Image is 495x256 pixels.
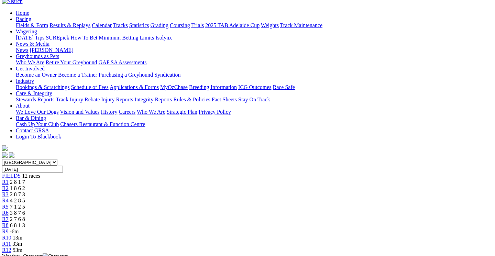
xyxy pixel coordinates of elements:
a: Strategic Plan [167,109,197,115]
a: Calendar [92,22,112,28]
span: 12 races [22,173,40,179]
span: 1 8 6 2 [10,185,25,191]
a: Breeding Information [189,84,237,90]
span: R11 [2,241,11,247]
a: Become an Owner [16,72,57,78]
a: R9 [2,229,9,234]
div: Get Involved [16,72,492,78]
a: Vision and Values [60,109,99,115]
a: Industry [16,78,34,84]
a: Get Involved [16,66,45,71]
a: Results & Replays [49,22,90,28]
img: twitter.svg [9,152,14,158]
a: Integrity Reports [134,97,172,102]
span: 13m [13,235,22,241]
a: Care & Integrity [16,90,52,96]
div: News & Media [16,47,492,53]
a: ICG Outcomes [238,84,271,90]
div: Care & Integrity [16,97,492,103]
a: 2025 TAB Adelaide Cup [205,22,260,28]
div: Racing [16,22,492,29]
span: 2 8 1 7 [10,179,25,185]
span: -6m [10,229,19,234]
a: Become a Trainer [58,72,97,78]
a: Tracks [113,22,128,28]
img: facebook.svg [2,152,8,158]
img: logo-grsa-white.png [2,145,8,151]
span: 7 1 2 5 [10,204,25,210]
a: Stay On Track [238,97,270,102]
a: Applications & Forms [110,84,159,90]
a: Fields & Form [16,22,48,28]
a: MyOzChase [160,84,188,90]
a: How To Bet [71,35,98,41]
a: Retire Your Greyhound [46,59,97,65]
a: R8 [2,222,9,228]
span: 2 7 6 8 [10,216,25,222]
a: Minimum Betting Limits [99,35,154,41]
a: R12 [2,247,11,253]
a: R7 [2,216,9,222]
a: We Love Our Dogs [16,109,58,115]
div: Industry [16,84,492,90]
a: SUREpick [46,35,69,41]
a: Trials [191,22,204,28]
a: Careers [119,109,135,115]
a: News [16,47,28,53]
a: History [101,109,117,115]
a: [DATE] Tips [16,35,44,41]
a: Login To Blackbook [16,134,61,140]
a: Racing [16,16,31,22]
a: FIELDS [2,173,21,179]
span: 4 2 8 5 [10,198,25,203]
a: Track Maintenance [280,22,322,28]
a: Statistics [129,22,149,28]
span: 6 8 1 3 [10,222,25,228]
a: GAP SA Assessments [99,59,147,65]
a: R2 [2,185,9,191]
a: Coursing [170,22,190,28]
a: Rules & Policies [173,97,210,102]
a: Isolynx [155,35,172,41]
div: Greyhounds as Pets [16,59,492,66]
a: Weights [261,22,279,28]
a: [PERSON_NAME] [30,47,73,53]
a: R10 [2,235,11,241]
a: Race Safe [273,84,295,90]
a: R4 [2,198,9,203]
a: Bar & Dining [16,115,46,121]
a: Fact Sheets [212,97,237,102]
a: Privacy Policy [199,109,231,115]
span: 53m [13,247,22,253]
a: R3 [2,191,9,197]
a: About [16,103,30,109]
div: About [16,109,492,115]
a: Wagering [16,29,37,34]
a: News & Media [16,41,49,47]
a: Chasers Restaurant & Function Centre [60,121,145,127]
a: R1 [2,179,9,185]
a: Stewards Reports [16,97,54,102]
a: Purchasing a Greyhound [99,72,153,78]
span: 33m [12,241,22,247]
a: Who We Are [137,109,165,115]
a: Cash Up Your Club [16,121,59,127]
a: R6 [2,210,9,216]
a: Who We Are [16,59,44,65]
span: 3 8 7 6 [10,210,25,216]
a: Grading [151,22,168,28]
a: Contact GRSA [16,127,49,133]
a: R5 [2,204,9,210]
span: 2 8 7 3 [10,191,25,197]
a: Track Injury Rebate [56,97,100,102]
